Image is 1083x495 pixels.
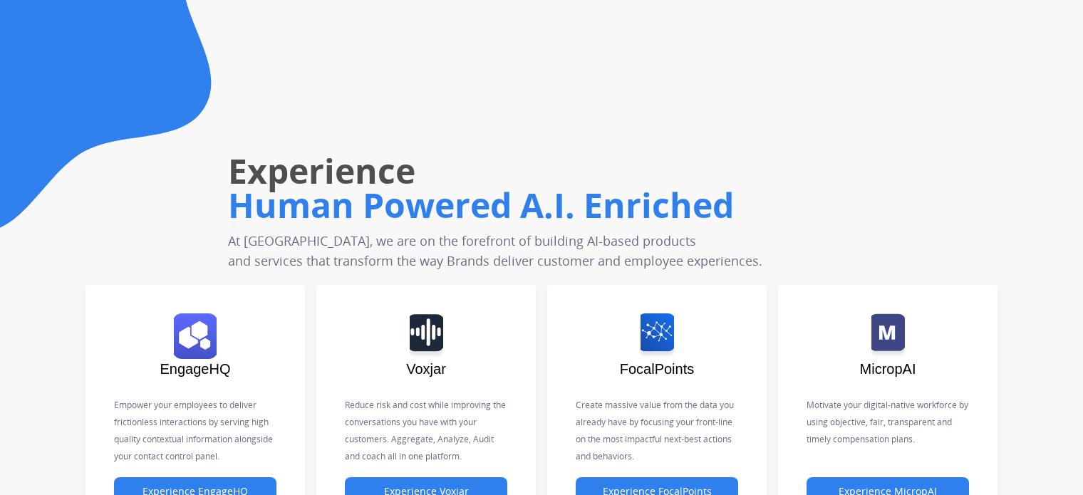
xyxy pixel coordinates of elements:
span: EngageHQ [160,361,231,377]
p: Create massive value from the data you already have by focusing your front-line on the most impac... [576,397,738,465]
span: FocalPoints [620,361,695,377]
p: Motivate your digital-native workforce by using objective, fair, transparent and timely compensat... [807,397,969,448]
img: logo [871,313,905,359]
p: At [GEOGRAPHIC_DATA], we are on the forefront of building AI-based products and services that tra... [228,231,775,271]
span: Voxjar [406,361,446,377]
h1: Experience [228,148,775,194]
img: logo [641,313,674,359]
img: logo [410,313,443,359]
img: logo [174,313,217,359]
h1: Human Powered A.I. Enriched [228,182,775,228]
span: MicropAI [860,361,916,377]
p: Empower your employees to deliver frictionless interactions by serving high quality contextual in... [114,397,276,465]
p: Reduce risk and cost while improving the conversations you have with your customers. Aggregate, A... [345,397,507,465]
